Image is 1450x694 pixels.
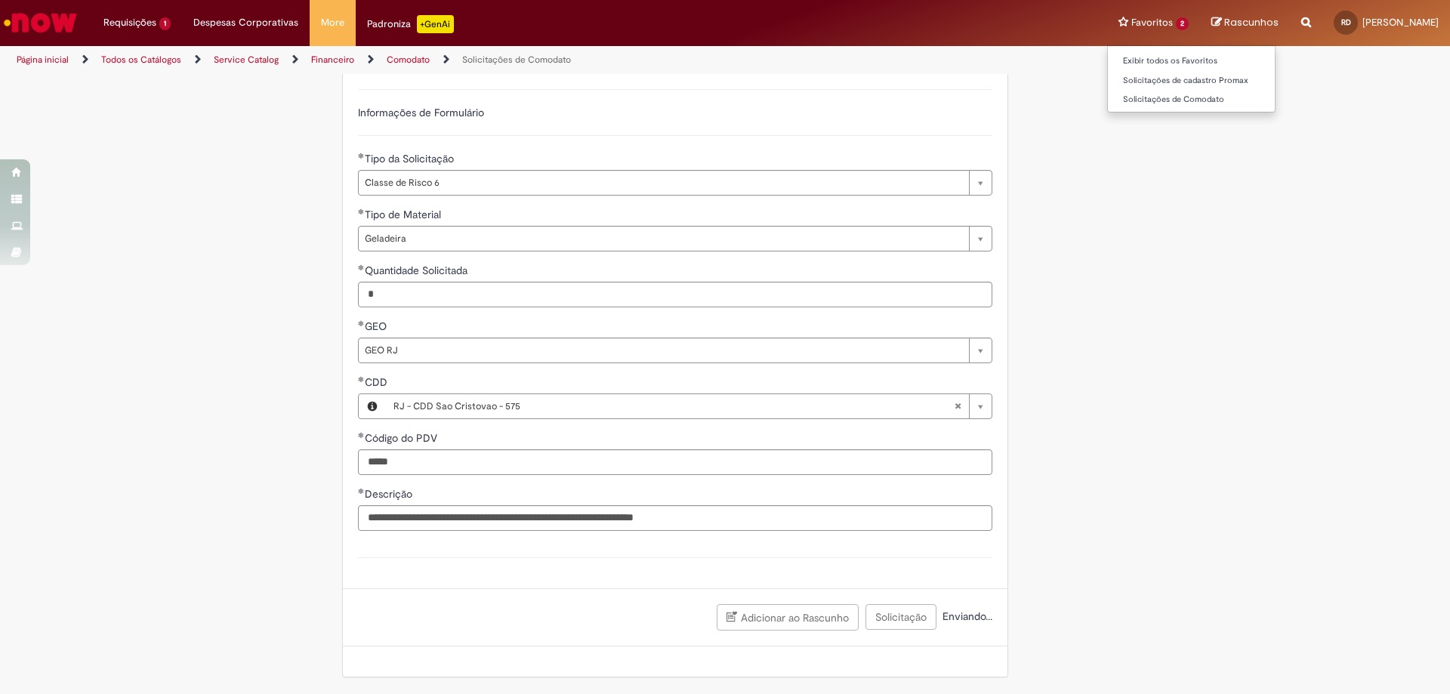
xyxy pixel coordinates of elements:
span: Tipo de Material [365,208,444,221]
span: Código do PDV [365,431,440,445]
abbr: Limpar campo CDD [946,394,969,418]
a: Solicitações de Comodato [1108,91,1275,108]
a: Página inicial [17,54,69,66]
span: RD [1341,17,1351,27]
span: More [321,15,344,30]
span: Obrigatório Preenchido [358,208,365,214]
ul: Trilhas de página [11,46,955,74]
a: Rascunhos [1211,16,1279,30]
span: Obrigatório Preenchido [358,432,365,438]
span: Geladeira [365,227,961,251]
a: Exibir todos os Favoritos [1108,53,1275,69]
span: Tipo da Solicitação [365,152,457,165]
span: Descrição [365,487,415,501]
span: Obrigatório Preenchido [358,376,365,382]
span: Requisições [103,15,156,30]
span: GEO [365,319,390,333]
input: Quantidade Solicitada [358,282,992,307]
span: [PERSON_NAME] [1362,16,1439,29]
input: Código do PDV [358,449,992,475]
a: Service Catalog [214,54,279,66]
span: Necessários - CDD [365,375,390,389]
span: 1 [159,17,171,30]
span: Obrigatório Preenchido [358,320,365,326]
a: Comodato [387,54,430,66]
span: Enviando... [939,609,992,623]
span: 2 [1176,17,1189,30]
label: Informações de Formulário [358,106,484,119]
span: Despesas Corporativas [193,15,298,30]
img: ServiceNow [2,8,79,38]
span: Obrigatório Preenchido [358,488,365,494]
span: Favoritos [1131,15,1173,30]
span: GEO RJ [365,338,961,362]
div: Padroniza [367,15,454,33]
span: Quantidade Solicitada [365,264,470,277]
a: Financeiro [311,54,354,66]
span: RJ - CDD Sao Cristovao - 575 [393,394,954,418]
span: Obrigatório Preenchido [358,264,365,270]
ul: Favoritos [1107,45,1276,113]
p: +GenAi [417,15,454,33]
span: Classe de Risco 6 [365,171,961,195]
span: Rascunhos [1224,15,1279,29]
a: Solicitações de Comodato [462,54,571,66]
span: Obrigatório Preenchido [358,153,365,159]
a: Solicitações de cadastro Promax [1108,72,1275,89]
input: Descrição [358,505,992,531]
a: Todos os Catálogos [101,54,181,66]
button: CDD, Visualizar este registro RJ - CDD Sao Cristovao - 575 [359,394,386,418]
a: RJ - CDD Sao Cristovao - 575Limpar campo CDD [386,394,992,418]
